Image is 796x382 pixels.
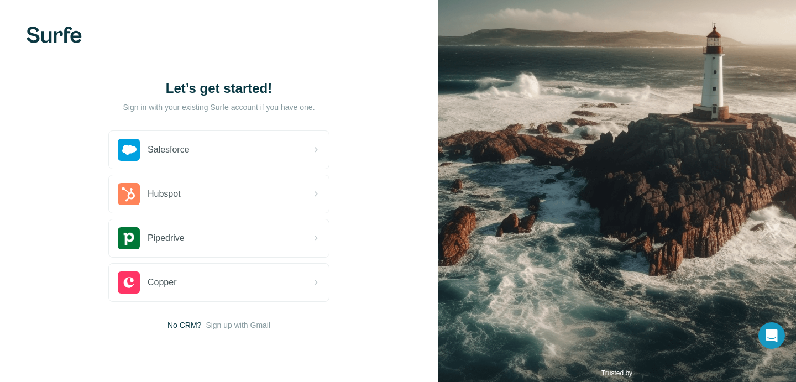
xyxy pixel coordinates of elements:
img: pipedrive's logo [118,227,140,249]
p: Trusted by [601,368,632,378]
span: Copper [148,276,176,289]
span: Hubspot [148,187,181,201]
span: Salesforce [148,143,190,156]
p: Sign in with your existing Surfe account if you have one. [123,102,315,113]
span: Pipedrive [148,232,185,245]
button: Sign up with Gmail [206,320,270,331]
img: copper's logo [118,271,140,294]
span: No CRM? [167,320,201,331]
img: hubspot's logo [118,183,140,205]
h1: Let’s get started! [108,80,329,97]
img: Surfe's logo [27,27,82,43]
img: salesforce's logo [118,139,140,161]
div: Open Intercom Messenger [758,322,785,349]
